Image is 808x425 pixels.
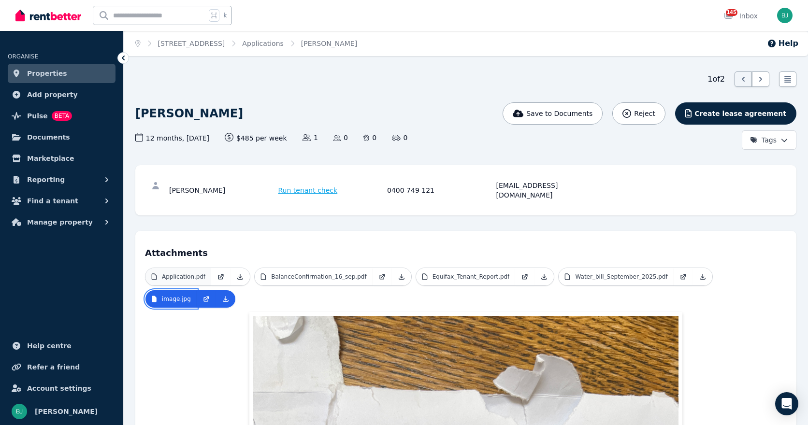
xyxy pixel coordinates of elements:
span: Run tenant check [278,185,338,195]
img: Bom Jin [12,404,27,419]
a: Account settings [8,379,115,398]
h4: Attachments [145,241,787,260]
a: Open in new Tab [515,268,534,285]
a: Open in new Tab [211,268,231,285]
span: 1 [303,133,318,142]
div: Inbox [724,11,758,21]
a: Download Attachment [693,268,712,285]
span: Account settings [27,382,91,394]
a: Application.pdf [145,268,211,285]
div: [EMAIL_ADDRESS][DOMAIN_NAME] [496,181,603,200]
p: Equifax_Tenant_Report.pdf [433,273,510,281]
span: Reject [634,109,655,118]
span: Reporting [27,174,65,185]
span: 1 of 2 [707,73,725,85]
span: Save to Documents [526,109,592,118]
a: Add property [8,85,115,104]
span: 12 months , [DATE] [135,133,209,143]
img: RentBetter [15,8,81,23]
button: Help [767,38,798,49]
span: Marketplace [27,153,74,164]
button: Tags [742,130,796,150]
div: [PERSON_NAME] [169,181,275,200]
span: 0 [392,133,407,142]
span: Find a tenant [27,195,78,207]
span: k [223,12,227,19]
p: image.jpg [162,295,191,303]
a: Open in new Tab [674,268,693,285]
a: image.jpg [145,290,197,308]
button: Find a tenant [8,191,115,211]
a: Help centre [8,336,115,355]
span: Tags [750,135,777,145]
span: 0 [333,133,348,142]
span: ORGANISE [8,53,38,60]
span: Properties [27,68,67,79]
button: Reporting [8,170,115,189]
a: Applications [242,40,284,47]
button: Reject [612,102,665,125]
span: 0 [363,133,376,142]
nav: Breadcrumb [124,31,369,56]
span: [PERSON_NAME] [301,39,357,48]
span: Create lease agreement [694,109,786,118]
span: 145 [726,9,737,16]
span: Pulse [27,110,48,122]
a: Equifax_Tenant_Report.pdf [416,268,516,285]
a: PulseBETA [8,106,115,126]
a: Marketplace [8,149,115,168]
span: [PERSON_NAME] [35,406,98,417]
span: Documents [27,131,70,143]
a: Download Attachment [231,268,250,285]
span: Help centre [27,340,72,352]
span: $485 per week [225,133,287,143]
span: Add property [27,89,78,100]
a: Water_bill_September_2025.pdf [559,268,673,285]
p: Application.pdf [162,273,205,281]
span: Manage property [27,216,93,228]
h1: [PERSON_NAME] [135,106,243,121]
div: Open Intercom Messenger [775,392,798,415]
p: Water_bill_September_2025.pdf [575,273,667,281]
a: Download Attachment [392,268,411,285]
p: BalanceConfirmation_16_sep.pdf [271,273,366,281]
button: Save to Documents [503,102,603,125]
img: Bom Jin [777,8,793,23]
a: Open in new Tab [373,268,392,285]
a: Refer a friend [8,357,115,377]
a: Download Attachment [534,268,554,285]
span: Refer a friend [27,361,80,373]
a: [STREET_ADDRESS] [158,40,225,47]
a: Properties [8,64,115,83]
a: Open in new Tab [197,290,216,308]
button: Manage property [8,212,115,232]
a: Documents [8,127,115,147]
a: Download Attachment [216,290,235,308]
div: 0400 749 121 [387,181,493,200]
button: Create lease agreement [675,102,796,125]
a: BalanceConfirmation_16_sep.pdf [255,268,372,285]
span: BETA [52,111,72,121]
